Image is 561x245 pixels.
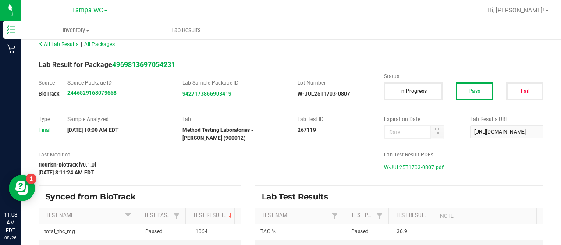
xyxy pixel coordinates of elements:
[195,228,208,234] span: 1064
[433,208,522,224] th: Note
[351,212,374,219] a: Test PassedSortable
[67,115,170,123] label: Sample Analyzed
[46,192,142,202] span: Synced from BioTrack
[39,115,54,123] label: Type
[384,115,457,123] label: Expiration Date
[298,127,316,133] strong: 267119
[298,115,371,123] label: Lab Test ID
[298,79,371,87] label: Lot Number
[182,127,253,141] strong: Method Testing Laboratories - [PERSON_NAME] (900012)
[330,210,340,221] a: Filter
[39,79,54,87] label: Source
[456,82,493,100] button: Pass
[397,228,407,234] span: 36.9
[39,151,371,159] label: Last Modified
[44,228,75,234] span: total_thc_mg
[112,60,175,69] a: 4969813697054231
[262,212,330,219] a: Test NameSortable
[374,210,385,221] a: Filter
[262,192,335,202] span: Lab Test Results
[182,91,231,97] a: 9427173866903419
[21,26,131,34] span: Inventory
[21,21,131,39] a: Inventory
[39,60,175,69] span: Lab Result for Package
[46,212,122,219] a: Test NameSortable
[487,7,544,14] span: Hi, [PERSON_NAME]!
[470,115,543,123] label: Lab Results URL
[298,91,350,97] strong: W-JUL25T1703-0807
[351,228,369,234] span: Passed
[227,212,234,219] span: Sortable
[9,175,35,201] iframe: Resource center
[7,44,15,53] inline-svg: Retail
[39,170,94,176] strong: [DATE] 8:11:24 AM EDT
[39,41,78,47] span: All Lab Results
[7,25,15,34] inline-svg: Inventory
[67,127,118,133] strong: [DATE] 10:00 AM EDT
[145,228,163,234] span: Passed
[144,212,171,219] a: Test PassedSortable
[506,82,543,100] button: Fail
[384,151,543,159] label: Lab Test Result PDFs
[4,234,17,241] p: 08/26
[193,212,231,219] a: Test ResultSortable
[39,126,54,134] div: Final
[171,210,182,221] a: Filter
[26,174,36,184] iframe: Resource center unread badge
[84,41,115,47] span: All Packages
[160,26,213,34] span: Lab Results
[260,228,276,234] span: TAC %
[81,41,82,47] span: |
[182,79,284,87] label: Lab Sample Package ID
[384,161,444,174] span: W-JUL25T1703-0807.pdf
[395,212,430,219] a: Test ResultSortable
[384,82,443,100] button: In Progress
[384,72,543,80] label: Status
[39,91,59,97] strong: BioTrack
[131,21,241,39] a: Lab Results
[182,115,284,123] label: Lab
[123,210,133,221] a: Filter
[67,79,170,87] label: Source Package ID
[67,90,117,96] a: 2446529168079658
[4,211,17,234] p: 11:08 AM EDT
[39,162,96,168] strong: flourish-biotrack [v0.1.0]
[72,7,103,14] span: Tampa WC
